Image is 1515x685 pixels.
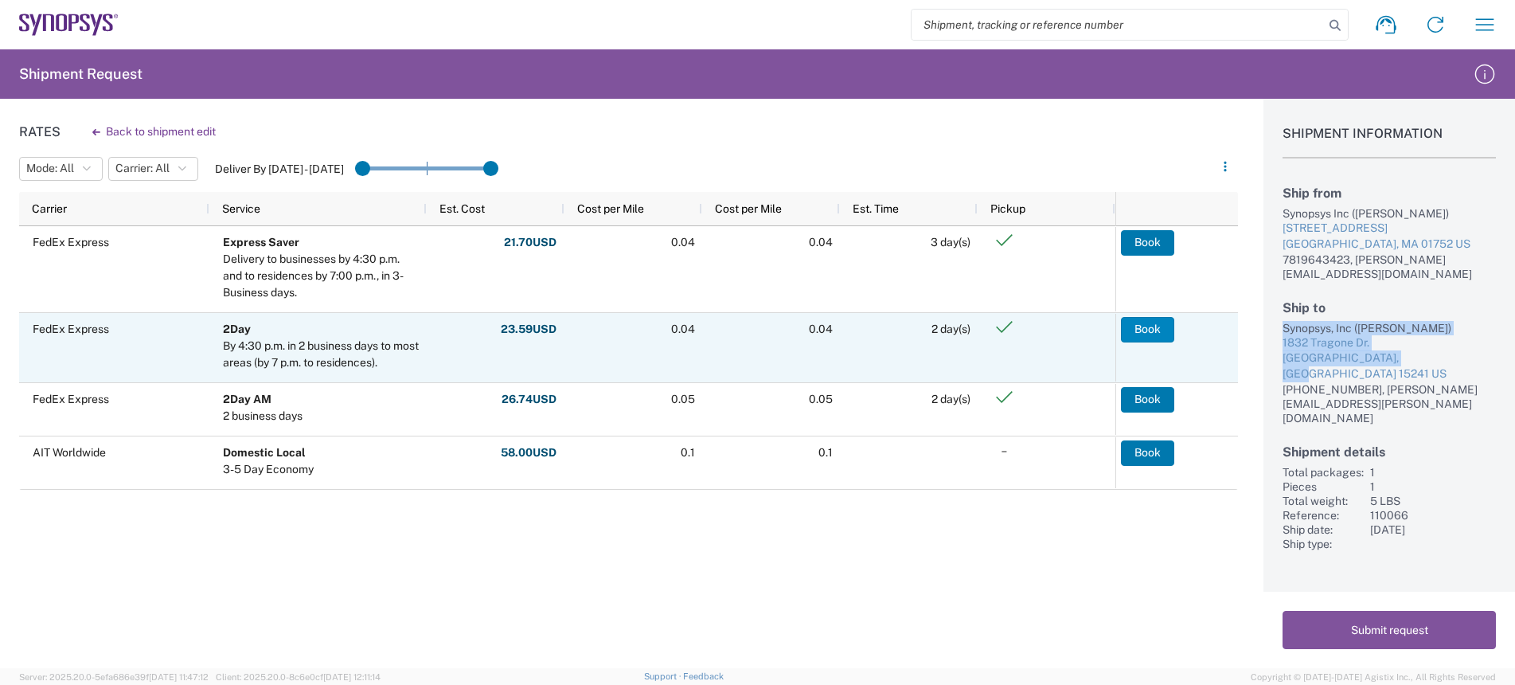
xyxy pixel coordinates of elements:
div: 1 [1370,479,1496,494]
div: 5 LBS [1370,494,1496,508]
span: 0.05 [809,393,833,405]
b: 2Day AM [223,393,271,405]
h2: Ship from [1283,186,1496,201]
div: Ship date: [1283,523,1364,537]
h2: Ship to [1283,300,1496,315]
span: 3 day(s) [931,236,970,249]
a: Feedback [683,671,724,681]
a: [STREET_ADDRESS][GEOGRAPHIC_DATA], MA 01752 US [1283,221,1496,252]
button: Mode: All [19,157,103,181]
span: FedEx Express [33,236,109,249]
div: [GEOGRAPHIC_DATA], MA 01752 US [1283,237,1496,252]
b: Express Saver [223,236,299,249]
div: [PHONE_NUMBER], [PERSON_NAME][EMAIL_ADDRESS][PERSON_NAME][DOMAIN_NAME] [1283,382,1496,425]
span: FedEx Express [33,393,109,405]
b: Domestic Local [223,446,306,459]
div: By 4:30 p.m. in 2 business days to most areas (by 7 p.m. to residences). [223,338,420,371]
div: Synopsys, Inc ([PERSON_NAME]) [1283,321,1496,335]
span: 0.04 [809,236,833,249]
span: Cost per Mile [715,202,782,215]
span: Carrier: All [115,161,170,176]
button: 26.74USD [501,387,557,413]
b: 2Day [223,323,251,335]
h2: Shipment Request [19,65,143,84]
div: Delivery to businesses by 4:30 p.m. and to residences by 7:00 p.m., in 3-Business days. [223,251,420,301]
h1: Rates [19,124,61,139]
button: Book [1121,387,1174,413]
span: 0.04 [809,323,833,335]
button: Carrier: All [108,157,198,181]
span: 2 day(s) [931,393,970,405]
span: 0.04 [671,236,695,249]
div: 3-5 Day Economy [223,461,314,478]
span: Copyright © [DATE]-[DATE] Agistix Inc., All Rights Reserved [1251,670,1496,684]
strong: 58.00 USD [501,445,556,460]
div: 110066 [1370,508,1496,523]
button: 58.00USD [500,440,557,466]
button: 21.70USD [503,230,557,256]
span: AIT Worldwide [33,446,106,459]
span: Server: 2025.20.0-5efa686e39f [19,672,209,682]
span: 0.1 [681,446,695,459]
span: Est. Time [853,202,899,215]
label: Deliver By [DATE] - [DATE] [215,162,344,176]
a: 1832 Tragone Dr.[GEOGRAPHIC_DATA], [GEOGRAPHIC_DATA] 15241 US [1283,335,1496,382]
div: Reference: [1283,508,1364,523]
span: Carrier [32,202,67,215]
div: Pieces [1283,479,1364,494]
span: [DATE] 11:47:12 [149,672,209,682]
button: Submit request [1283,611,1496,649]
div: Total weight: [1283,494,1364,508]
div: 2 business days [223,408,303,425]
span: 0.05 [671,393,695,405]
span: 0.1 [818,446,833,459]
strong: 21.70 USD [504,235,556,250]
span: FedEx Express [33,323,109,335]
button: Book [1121,440,1174,466]
span: Service [222,202,260,215]
button: Book [1121,230,1174,256]
span: [DATE] 12:11:14 [323,672,381,682]
button: 23.59USD [500,317,557,342]
h2: Shipment details [1283,444,1496,460]
div: 1832 Tragone Dr. [1283,335,1496,351]
div: [GEOGRAPHIC_DATA], [GEOGRAPHIC_DATA] 15241 US [1283,350,1496,382]
span: 2 day(s) [931,323,970,335]
span: Cost per Mile [577,202,644,215]
span: 0.04 [671,323,695,335]
span: Mode: All [26,161,74,176]
div: [STREET_ADDRESS] [1283,221,1496,237]
strong: 26.74 USD [502,392,556,407]
span: Est. Cost [439,202,485,215]
div: Ship type: [1283,537,1364,551]
div: 1 [1370,465,1496,479]
h1: Shipment Information [1283,126,1496,159]
span: Client: 2025.20.0-8c6e0cf [216,672,381,682]
div: 7819643423, [PERSON_NAME][EMAIL_ADDRESS][DOMAIN_NAME] [1283,252,1496,281]
span: Pickup [990,202,1025,215]
div: [DATE] [1370,523,1496,537]
a: Support [644,671,684,681]
div: Total packages: [1283,465,1364,479]
strong: 23.59 USD [501,322,556,337]
button: Book [1121,317,1174,342]
button: Back to shipment edit [80,118,228,146]
div: Synopsys Inc ([PERSON_NAME]) [1283,206,1496,221]
input: Shipment, tracking or reference number [912,10,1324,40]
